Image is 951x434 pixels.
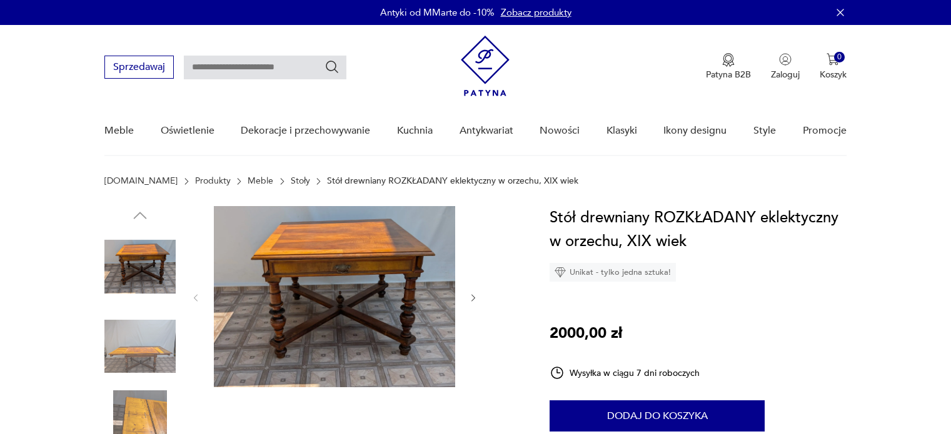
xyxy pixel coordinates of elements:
[104,56,174,79] button: Sprzedawaj
[771,69,800,81] p: Zaloguj
[550,365,700,380] div: Wysyłka w ciągu 7 dni roboczych
[195,176,231,186] a: Produkty
[291,176,310,186] a: Stoły
[663,107,727,155] a: Ikony designu
[104,311,176,382] img: Zdjęcie produktu Stół drewniany ROZKŁADANY eklektyczny w orzechu, XIX wiek
[161,107,214,155] a: Oświetlenie
[461,36,510,96] img: Patyna - sklep z meblami i dekoracjami vintage
[104,64,174,72] a: Sprzedawaj
[104,231,176,302] img: Zdjęcie produktu Stół drewniany ROZKŁADANY eklektyczny w orzechu, XIX wiek
[706,53,751,81] a: Ikona medaluPatyna B2B
[550,263,676,282] div: Unikat - tylko jedna sztuka!
[460,107,513,155] a: Antykwariat
[779,53,792,66] img: Ikonka użytkownika
[834,52,845,62] div: 0
[104,176,178,186] a: [DOMAIN_NAME]
[104,107,134,155] a: Meble
[706,69,751,81] p: Patyna B2B
[606,107,637,155] a: Klasyki
[325,59,340,74] button: Szukaj
[327,176,578,186] p: Stół drewniany ROZKŁADANY eklektyczny w orzechu, XIX wiek
[555,267,566,278] img: Ikona diamentu
[248,176,273,186] a: Meble
[820,53,847,81] button: 0Koszyk
[550,400,765,432] button: Dodaj do koszyka
[722,53,735,67] img: Ikona medalu
[706,53,751,81] button: Patyna B2B
[803,107,847,155] a: Promocje
[550,322,622,345] p: 2000,00 zł
[827,53,839,66] img: Ikona koszyka
[241,107,370,155] a: Dekoracje i przechowywanie
[397,107,433,155] a: Kuchnia
[550,206,847,254] h1: Stół drewniany ROZKŁADANY eklektyczny w orzechu, XIX wiek
[501,6,571,19] a: Zobacz produkty
[540,107,580,155] a: Nowości
[380,6,495,19] p: Antyki od MMarte do -10%
[820,69,847,81] p: Koszyk
[771,53,800,81] button: Zaloguj
[753,107,776,155] a: Style
[214,206,455,387] img: Zdjęcie produktu Stół drewniany ROZKŁADANY eklektyczny w orzechu, XIX wiek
